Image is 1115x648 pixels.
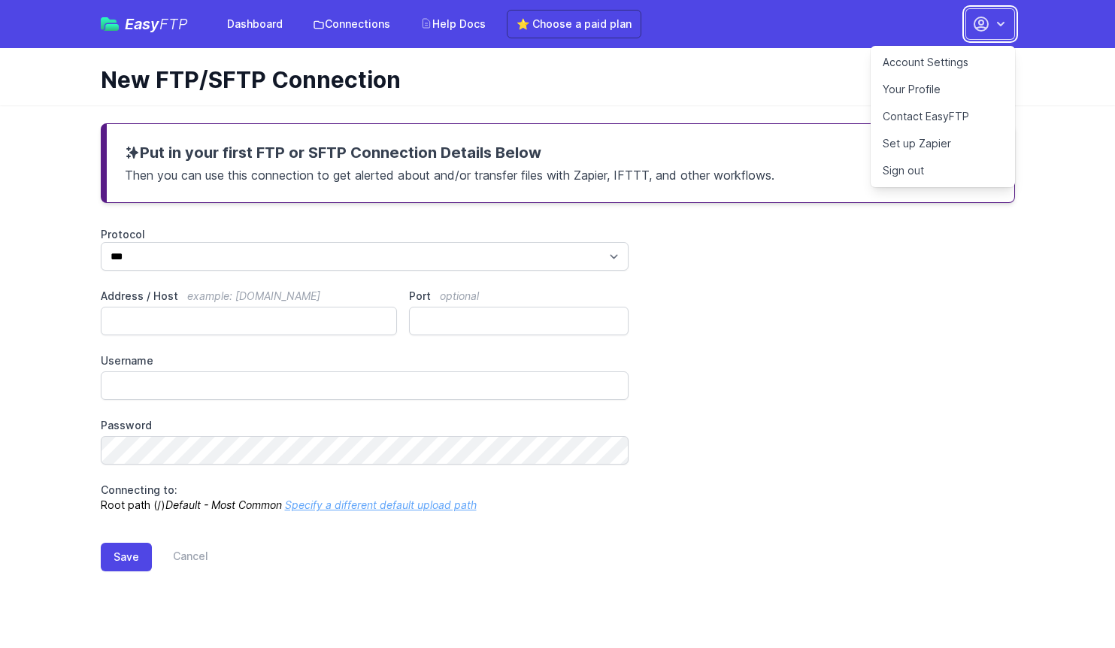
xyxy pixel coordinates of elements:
[409,289,629,304] label: Port
[165,498,282,511] i: Default - Most Common
[871,103,1015,130] a: Contact EasyFTP
[101,17,119,31] img: easyftp_logo.png
[871,76,1015,103] a: Your Profile
[101,289,398,304] label: Address / Host
[101,543,152,571] button: Save
[101,66,1003,93] h1: New FTP/SFTP Connection
[871,157,1015,184] a: Sign out
[304,11,399,38] a: Connections
[507,10,641,38] a: ⭐ Choose a paid plan
[101,418,629,433] label: Password
[125,163,996,184] p: Then you can use this connection to get alerted about and/or transfer files with Zapier, IFTTT, a...
[871,130,1015,157] a: Set up Zapier
[285,498,477,511] a: Specify a different default upload path
[152,543,208,571] a: Cancel
[125,17,188,32] span: Easy
[440,289,479,302] span: optional
[218,11,292,38] a: Dashboard
[125,142,996,163] h3: Put in your first FTP or SFTP Connection Details Below
[101,17,188,32] a: EasyFTP
[101,227,629,242] label: Protocol
[101,353,629,368] label: Username
[1040,573,1097,630] iframe: Drift Widget Chat Controller
[101,483,629,513] p: Root path (/)
[411,11,495,38] a: Help Docs
[101,483,177,496] span: Connecting to:
[871,49,1015,76] a: Account Settings
[159,15,188,33] span: FTP
[187,289,320,302] span: example: [DOMAIN_NAME]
